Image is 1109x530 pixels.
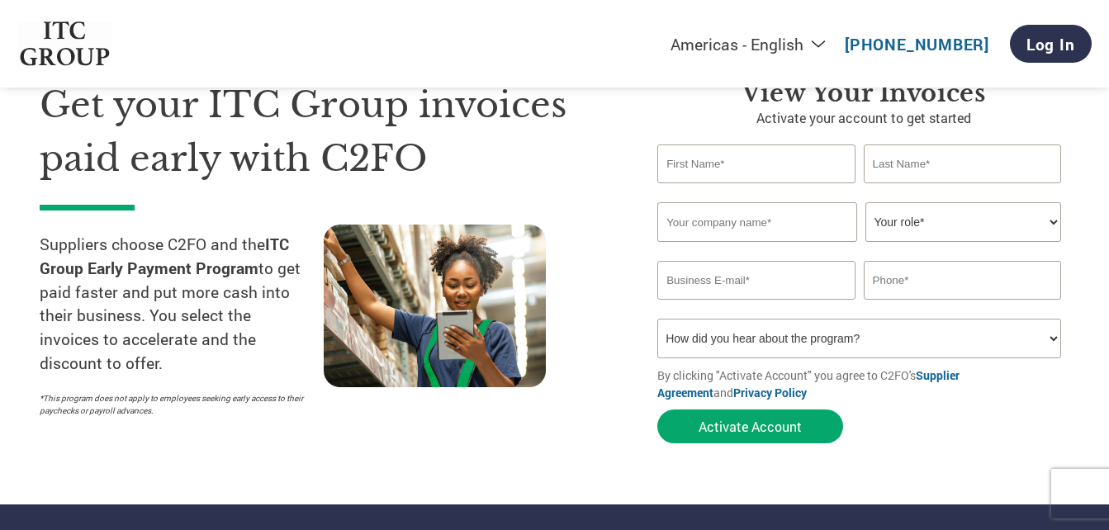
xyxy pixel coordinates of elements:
p: By clicking "Activate Account" you agree to C2FO's and [657,367,1069,401]
img: supply chain worker [324,225,546,387]
strong: ITC Group Early Payment Program [40,234,289,278]
a: [PHONE_NUMBER] [845,34,989,54]
select: Title/Role [865,202,1061,242]
a: Log In [1010,25,1092,63]
div: Inavlid Email Address [657,301,855,312]
p: *This program does not apply to employees seeking early access to their paychecks or payroll adva... [40,392,307,417]
div: Inavlid Phone Number [864,301,1061,312]
input: Your company name* [657,202,857,242]
h1: Get your ITC Group invoices paid early with C2FO [40,78,608,185]
p: Activate your account to get started [657,108,1069,128]
input: Last Name* [864,144,1061,183]
input: First Name* [657,144,855,183]
input: Phone* [864,261,1061,300]
div: Invalid last name or last name is too long [864,185,1061,196]
div: Invalid company name or company name is too long [657,244,1061,254]
img: ITC Group [18,21,112,67]
div: Invalid first name or first name is too long [657,185,855,196]
a: Privacy Policy [733,385,807,400]
button: Activate Account [657,409,843,443]
h3: View Your Invoices [657,78,1069,108]
a: Supplier Agreement [657,367,960,400]
p: Suppliers choose C2FO and the to get paid faster and put more cash into their business. You selec... [40,233,324,376]
input: Invalid Email format [657,261,855,300]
